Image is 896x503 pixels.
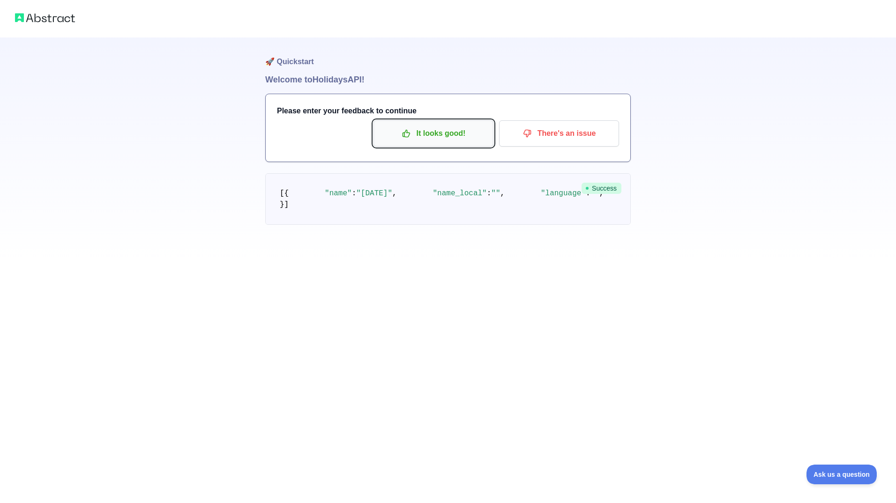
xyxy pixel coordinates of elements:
button: It looks good! [373,120,493,147]
span: , [392,189,397,198]
span: : [352,189,357,198]
p: It looks good! [381,126,486,141]
img: Abstract logo [15,11,75,24]
h1: 🚀 Quickstart [265,37,631,73]
span: : [487,189,492,198]
h3: Please enter your feedback to continue [277,105,619,117]
span: "[DATE]" [356,189,392,198]
span: "name_local" [433,189,486,198]
span: "name" [325,189,352,198]
p: There's an issue [506,126,612,141]
span: "" [491,189,500,198]
h1: Welcome to Holidays API! [265,73,631,86]
span: "language" [541,189,586,198]
span: , [500,189,505,198]
span: Success [582,183,621,194]
span: [ [280,189,284,198]
iframe: Toggle Customer Support [806,465,877,484]
button: There's an issue [499,120,619,147]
